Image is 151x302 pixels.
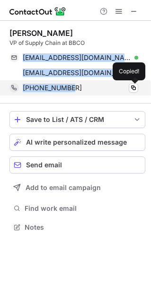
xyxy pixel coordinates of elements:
button: Find work email [9,202,145,215]
button: save-profile-one-click [9,111,145,128]
span: Notes [25,223,142,232]
button: Notes [9,221,145,234]
span: [PHONE_NUMBER] [23,84,82,92]
button: Add to email campaign [9,179,145,196]
div: VP of Supply Chain at BBCO [9,39,145,47]
span: Find work email [25,204,142,213]
button: Send email [9,156,145,173]
span: [EMAIL_ADDRESS][DOMAIN_NAME] [23,69,131,77]
span: Send email [26,161,62,169]
span: AI write personalized message [26,138,127,146]
span: [EMAIL_ADDRESS][DOMAIN_NAME] [23,53,131,62]
button: AI write personalized message [9,134,145,151]
div: Save to List / ATS / CRM [26,116,129,123]
div: [PERSON_NAME] [9,28,73,38]
span: Add to email campaign [26,184,101,191]
img: ContactOut v5.3.10 [9,6,66,17]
